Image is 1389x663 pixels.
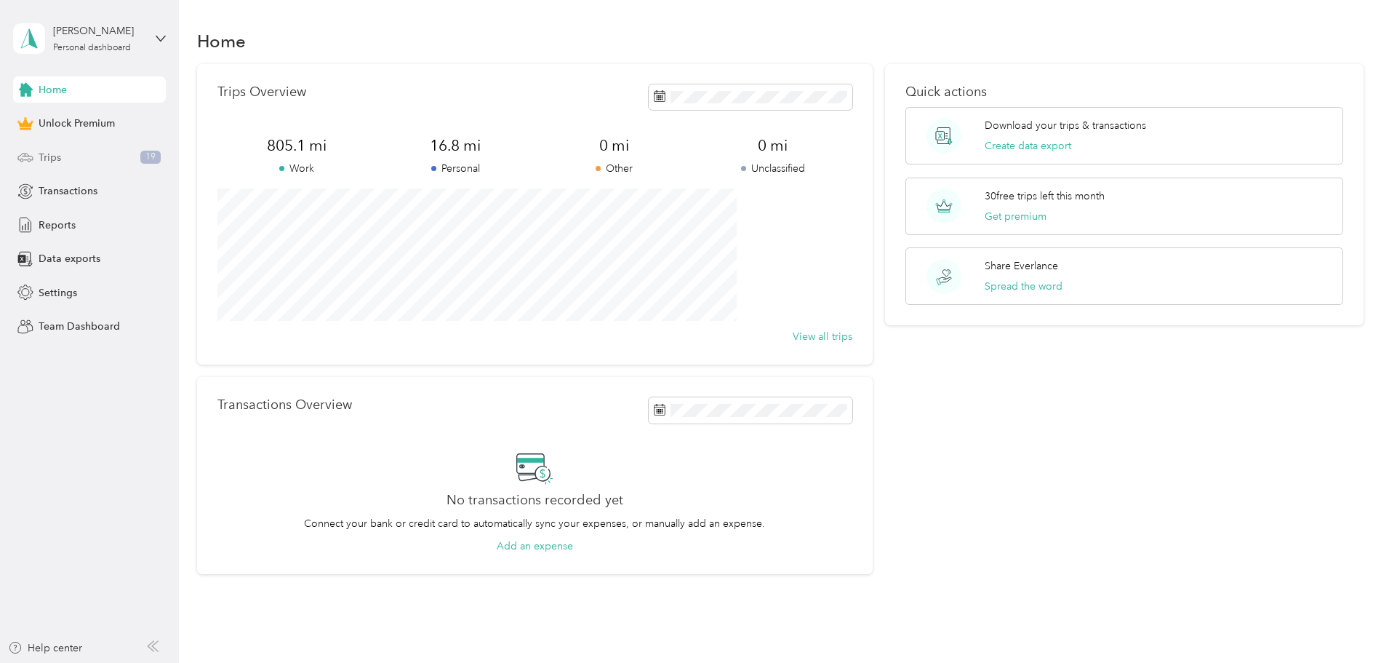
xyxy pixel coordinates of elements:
[8,640,82,656] button: Help center
[197,33,246,49] h1: Home
[39,82,67,98] span: Home
[447,493,623,508] h2: No transactions recorded yet
[905,84,1343,100] p: Quick actions
[693,135,852,156] span: 0 mi
[39,319,120,334] span: Team Dashboard
[39,218,76,233] span: Reports
[985,138,1071,154] button: Create data export
[39,183,97,199] span: Transactions
[217,135,376,156] span: 805.1 mi
[497,539,573,554] button: Add an expense
[39,251,100,266] span: Data exports
[985,209,1046,224] button: Get premium
[53,44,131,52] div: Personal dashboard
[985,279,1062,294] button: Spread the word
[39,150,61,165] span: Trips
[376,161,535,176] p: Personal
[793,329,852,344] button: View all trips
[304,516,765,531] p: Connect your bank or credit card to automatically sync your expenses, or manually add an expense.
[693,161,852,176] p: Unclassified
[39,285,77,301] span: Settings
[217,397,352,413] p: Transactions Overview
[535,135,693,156] span: 0 mi
[376,135,535,156] span: 16.8 mi
[985,258,1058,274] p: Share Everlance
[39,116,115,131] span: Unlock Premium
[535,161,693,176] p: Other
[985,188,1105,204] p: 30 free trips left this month
[985,118,1146,133] p: Download your trips & transactions
[1308,581,1389,663] iframe: Everlance-gr Chat Button Frame
[53,23,144,39] div: [PERSON_NAME]
[140,151,161,164] span: 19
[217,161,376,176] p: Work
[217,84,306,100] p: Trips Overview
